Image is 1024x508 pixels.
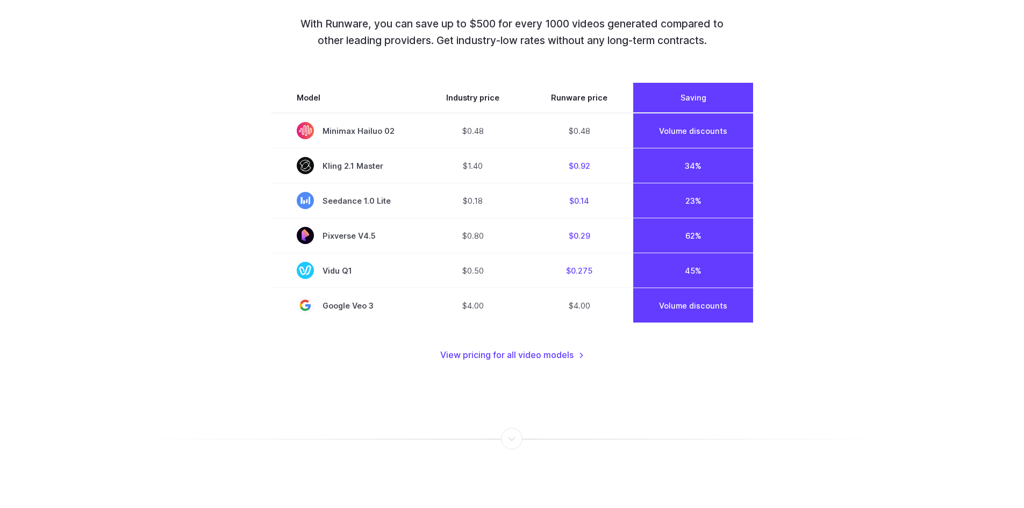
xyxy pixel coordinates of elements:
[525,183,633,218] td: $0.14
[525,218,633,253] td: $0.29
[271,83,420,113] th: Model
[297,192,395,209] span: Seedance 1.0 Lite
[633,218,753,253] td: 62%
[297,157,395,174] span: Kling 2.1 Master
[659,126,727,135] a: Volume discounts
[297,122,395,139] span: Minimax Hailuo 02
[297,227,395,244] span: Pixverse V4.5
[297,297,395,314] span: Google Veo 3
[420,288,525,323] td: $4.00
[420,113,525,148] td: $0.48
[525,148,633,183] td: $0.92
[525,83,633,113] th: Runware price
[289,16,736,48] p: With Runware, you can save up to $500 for every 1000 videos generated compared to other leading p...
[525,288,633,323] td: $4.00
[440,348,584,362] a: View pricing for all video models
[633,83,753,113] th: Saving
[659,301,727,310] a: Volume discounts
[420,218,525,253] td: $0.80
[633,148,753,183] td: 34%
[525,253,633,288] td: $0.275
[525,113,633,148] td: $0.48
[420,253,525,288] td: $0.50
[633,183,753,218] td: 23%
[420,83,525,113] th: Industry price
[420,183,525,218] td: $0.18
[633,253,753,288] td: 45%
[297,262,395,279] span: Vidu Q1
[420,148,525,183] td: $1.40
